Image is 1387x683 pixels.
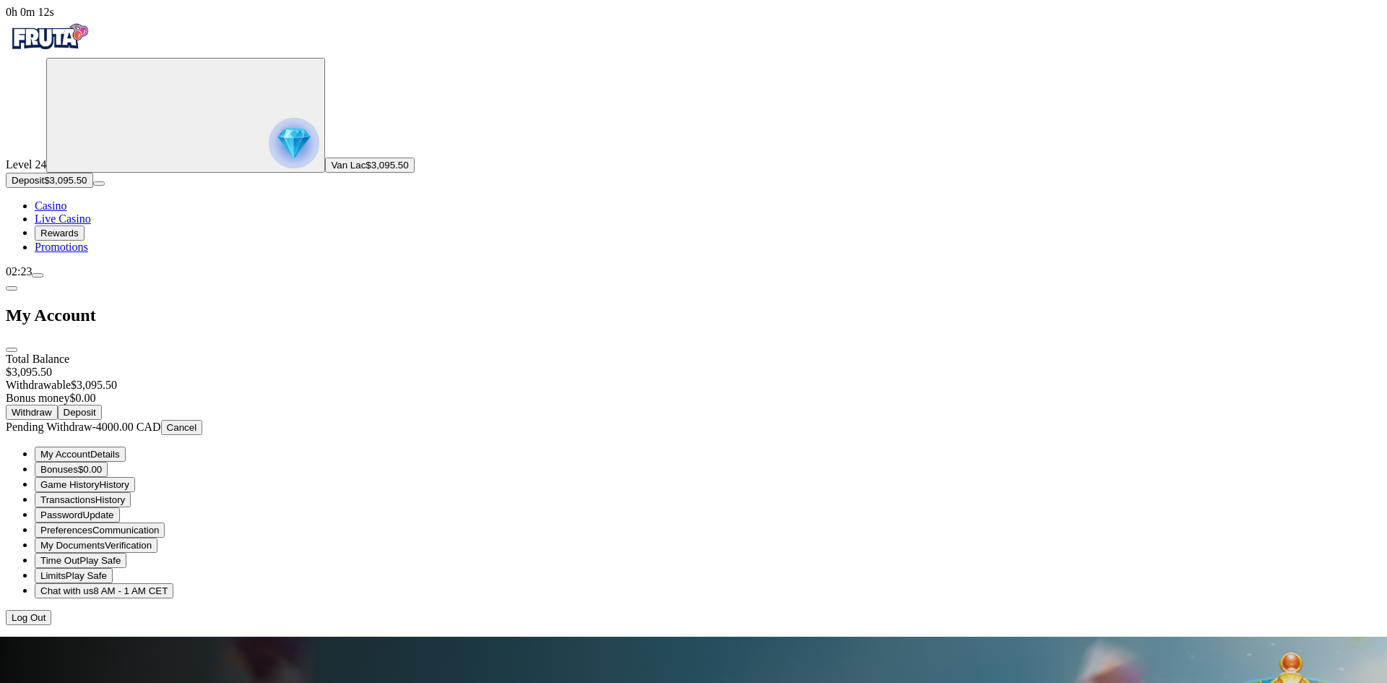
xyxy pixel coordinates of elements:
button: Deposit [58,405,102,420]
button: toggle iconPreferencesCommunication [35,523,165,538]
span: Time Out [40,555,79,566]
button: user-circle iconMy AccountDetails [35,447,126,462]
span: Communication [92,525,160,536]
span: History [95,494,125,505]
button: Withdraw [6,405,58,420]
button: chevron-left icon [6,286,17,291]
a: poker-chip iconLive Casino [35,212,91,225]
span: $0.00 [78,464,102,475]
button: Depositplus icon$3,095.50 [6,173,93,188]
button: history iconGame HistoryHistory [35,477,135,492]
div: Total Balance [6,353,1381,379]
span: Chat with us [40,585,93,596]
span: 02:23 [6,265,32,278]
span: Bonuses [40,464,78,475]
span: Bonus money [6,392,69,404]
h2: My Account [6,306,1381,325]
span: History [99,479,129,490]
span: Deposit [64,407,96,418]
span: Level 24 [6,158,46,171]
button: smiley iconBonuses$0.00 [35,462,108,477]
span: Rewards [40,228,79,239]
nav: Primary [6,19,1381,254]
span: Pending Withdraw [6,421,92,433]
span: Play Safe [79,555,121,566]
button: limits iconLimitsPlay Safe [35,568,113,583]
span: $3,095.50 [366,160,408,171]
div: $3,095.50 [6,366,1381,379]
button: close [6,348,17,352]
img: Fruta [6,19,92,55]
button: Log Out [6,610,51,625]
button: clock iconTime OutPlay Safe [35,553,126,568]
a: Fruta [6,45,92,57]
span: My Account [40,449,90,460]
button: menu [32,273,43,278]
span: Details [90,449,120,460]
img: reward progress [269,118,319,168]
button: reward iconRewards [35,225,85,241]
a: diamond iconCasino [35,199,66,212]
span: Update [83,510,114,520]
span: user session time [6,6,54,18]
span: Van Lac [331,160,366,171]
span: Verification [105,540,152,551]
button: reward progress [46,58,325,173]
button: transactions iconTransactionsHistory [35,492,131,507]
span: $3,095.50 [44,175,87,186]
span: Withdrawable [6,379,71,391]
span: 8 AM - 1 AM CET [93,585,168,596]
button: Cancel [161,420,203,435]
span: Play Safe [66,570,107,581]
button: menu [93,181,105,186]
span: Promotions [35,241,88,253]
a: gift-inverted iconPromotions [35,241,88,253]
button: lock-inverse iconPasswordUpdate [35,507,120,523]
span: Preferences [40,525,92,536]
button: document iconMy DocumentsVerification [35,538,157,553]
span: Game History [40,479,99,490]
div: $3,095.50 [6,379,1381,392]
span: My Documents [40,540,105,551]
span: Log Out [12,612,46,623]
span: Password [40,510,83,520]
span: Cancel [167,422,197,433]
span: Withdraw [12,407,52,418]
span: Limits [40,570,66,581]
button: headphones iconChat with us8 AM - 1 AM CET [35,583,173,598]
span: Deposit [12,175,44,186]
div: $0.00 [6,392,1381,405]
span: Live Casino [35,212,91,225]
span: Transactions [40,494,95,505]
span: Casino [35,199,66,212]
span: -4000.00 CAD [92,421,161,433]
button: Van Lac$3,095.50 [325,158,414,173]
